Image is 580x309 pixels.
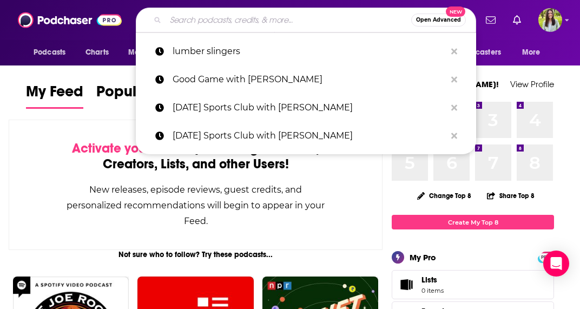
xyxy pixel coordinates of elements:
[538,8,562,32] img: User Profile
[121,42,181,63] button: open menu
[18,10,122,30] img: Podchaser - Follow, Share and Rate Podcasts
[509,11,525,29] a: Show notifications dropdown
[421,275,437,285] span: Lists
[442,42,517,63] button: open menu
[63,182,328,229] div: New releases, episode reviews, guest credits, and personalized recommendations will begin to appe...
[416,17,461,23] span: Open Advanced
[421,275,444,285] span: Lists
[72,140,183,156] span: Activate your Feed
[538,8,562,32] span: Logged in as meaghanyoungblood
[515,42,554,63] button: open menu
[411,189,478,202] button: Change Top 8
[26,82,83,109] a: My Feed
[136,122,476,150] a: [DATE] Sports Club with [PERSON_NAME]
[411,14,466,27] button: Open AdvancedNew
[96,82,188,107] span: Popular Feed
[128,45,167,60] span: Monitoring
[136,65,476,94] a: Good Game with [PERSON_NAME]
[63,141,328,172] div: by following Podcasts, Creators, Lists, and other Users!
[522,45,541,60] span: More
[510,79,554,89] a: View Profile
[136,37,476,65] a: lumber slingers
[410,252,436,262] div: My Pro
[392,215,554,229] a: Create My Top 8
[539,253,552,261] a: PRO
[96,82,188,109] a: Popular Feed
[136,94,476,122] a: [DATE] Sports Club with [PERSON_NAME]
[538,8,562,32] button: Show profile menu
[173,65,446,94] p: Good Game with Sarah Spain
[421,287,444,294] span: 0 items
[173,37,446,65] p: lumber slingers
[173,94,446,122] p: Sunday Sports Club with Allison Kuch
[26,42,80,63] button: open menu
[396,277,417,292] span: Lists
[26,82,83,107] span: My Feed
[78,42,115,63] a: Charts
[543,251,569,277] div: Open Intercom Messenger
[392,270,554,299] a: Lists
[34,45,65,60] span: Podcasts
[136,8,476,32] div: Search podcasts, credits, & more...
[166,11,411,29] input: Search podcasts, credits, & more...
[173,122,446,150] p: Sunday Sports Club with Allison Kuch
[446,6,465,17] span: New
[482,11,500,29] a: Show notifications dropdown
[85,45,109,60] span: Charts
[9,250,383,259] div: Not sure who to follow? Try these podcasts...
[486,185,535,206] button: Share Top 8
